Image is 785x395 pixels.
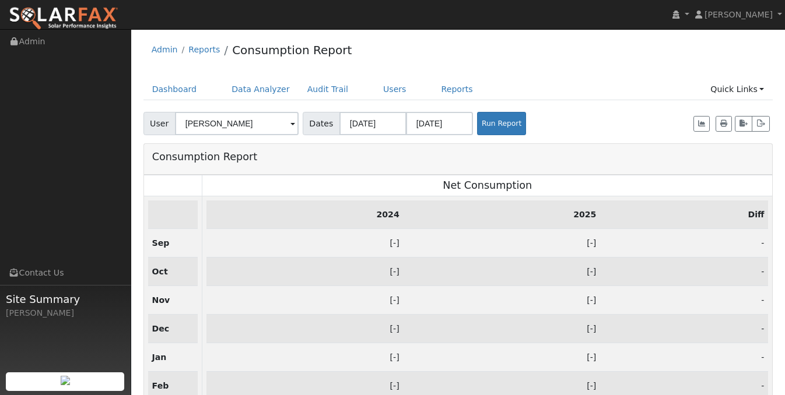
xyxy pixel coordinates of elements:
td: - [600,314,768,343]
span: ] [396,267,399,276]
h3: Net Consumption [206,179,768,192]
span: [PERSON_NAME] [705,10,773,19]
a: Reports [188,45,220,54]
span: [ [587,295,590,305]
td: - [206,285,404,314]
a: Audit Trail [299,79,357,100]
td: - [404,314,601,343]
span: ] [396,381,399,390]
a: Users [374,79,415,100]
span: [ [390,238,394,248]
td: - [206,257,404,285]
span: User [143,112,176,135]
span: ] [396,324,399,333]
span: [ [587,267,590,276]
a: Consumption Report [232,43,352,57]
span: [ [390,381,394,390]
button: Show Graph [693,116,710,132]
td: - [600,257,768,285]
strong: Oct [152,267,168,276]
span: [ [390,324,394,333]
td: - [404,228,601,257]
a: Quick Links [702,79,773,100]
span: ] [396,295,399,305]
span: [ [587,324,590,333]
span: ] [593,295,597,305]
button: Run Report [477,112,526,135]
h3: Consumption Report [152,148,257,165]
span: Dates [303,112,340,135]
span: ] [593,352,597,362]
a: Dashboard [143,79,206,100]
strong: Jan [152,352,167,362]
span: ] [593,267,597,276]
td: - [600,228,768,257]
img: retrieve [61,376,70,385]
strong: Nov [152,295,170,305]
span: ] [593,324,597,333]
strong: 2024 [377,210,399,219]
td: - [404,343,601,372]
div: [PERSON_NAME] [6,307,125,319]
strong: Sep [152,238,170,248]
a: Data Analyzer [223,79,299,100]
td: - [206,228,404,257]
span: [ [587,381,590,390]
button: Export to CSV [735,116,752,132]
td: - [600,343,768,372]
span: Site Summary [6,291,125,307]
input: Select a User [175,112,299,135]
span: ] [396,352,399,362]
td: - [600,285,768,314]
span: ] [593,381,597,390]
span: [ [587,238,590,248]
td: - [206,343,404,372]
strong: Feb [152,381,169,390]
td: - [206,314,404,343]
strong: Diff [748,210,764,219]
span: ] [396,238,399,248]
td: - [404,285,601,314]
button: Export Interval Data [752,116,770,132]
td: - [404,257,601,285]
a: Admin [152,45,178,54]
span: [ [390,352,394,362]
a: Reports [433,79,482,100]
span: [ [390,267,394,276]
span: ] [593,238,597,248]
strong: Dec [152,324,170,333]
button: Print [716,116,732,132]
span: [ [390,295,394,305]
img: SolarFax [9,6,118,31]
span: [ [587,352,590,362]
strong: 2025 [573,210,596,219]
